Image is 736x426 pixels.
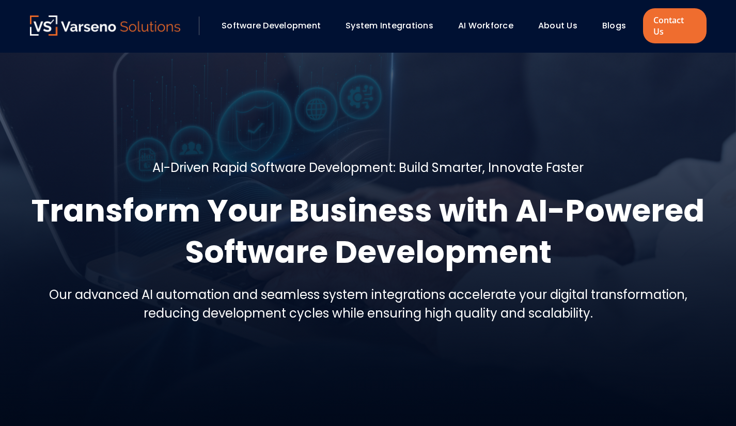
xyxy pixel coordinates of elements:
[222,20,321,31] a: Software Development
[458,20,513,31] a: AI Workforce
[533,17,592,35] div: About Us
[453,17,528,35] div: AI Workforce
[152,159,584,177] h5: AI-Driven Rapid Software Development: Build Smarter, Innovate Faster
[538,20,577,31] a: About Us
[597,17,640,35] div: Blogs
[602,20,626,31] a: Blogs
[30,15,181,36] img: Varseno Solutions – Product Engineering & IT Services
[346,20,433,31] a: System Integrations
[30,286,707,323] h5: Our advanced AI automation and seamless system integrations accelerate your digital transformatio...
[216,17,335,35] div: Software Development
[340,17,448,35] div: System Integrations
[30,190,707,273] h1: Transform Your Business with AI-Powered Software Development
[643,8,706,43] a: Contact Us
